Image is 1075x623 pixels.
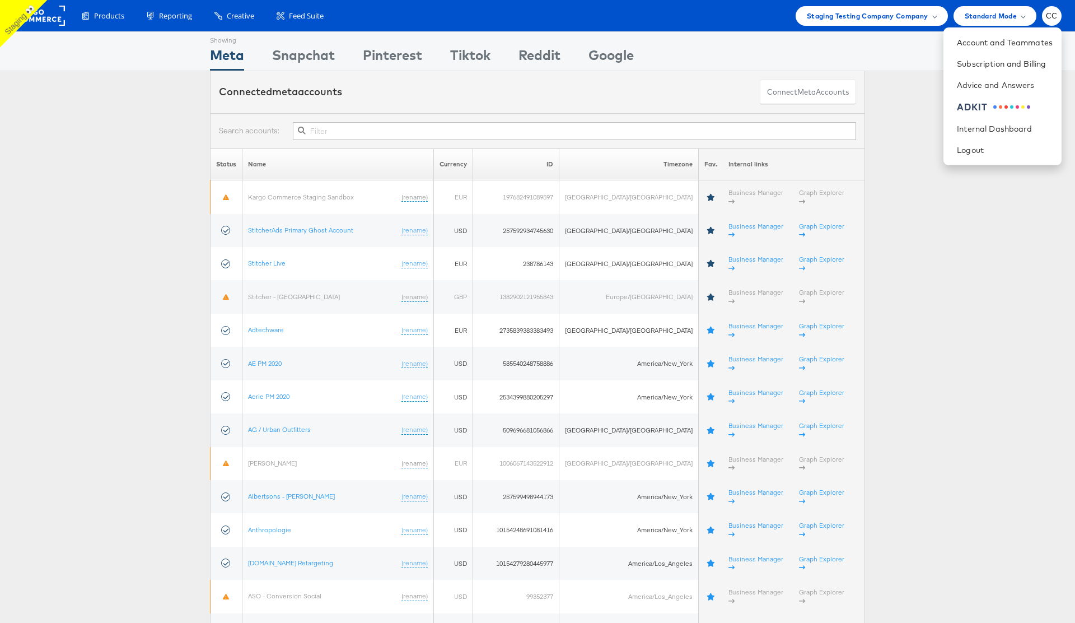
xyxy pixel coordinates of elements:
span: Reporting [159,11,192,21]
td: 1006067143522912 [473,447,559,480]
a: [DOMAIN_NAME] Retargeting [248,559,333,567]
span: Products [94,11,124,21]
a: Graph Explorer [799,388,844,406]
td: [GEOGRAPHIC_DATA]/[GEOGRAPHIC_DATA] [559,314,699,347]
a: Graph Explorer [799,188,844,206]
span: meta [272,85,298,98]
td: USD [434,547,473,580]
td: America/Los_Angeles [559,580,699,613]
a: ADKIT [957,101,1053,114]
a: Business Manager [728,455,783,472]
a: (rename) [401,193,428,202]
td: Europe/[GEOGRAPHIC_DATA] [559,280,699,313]
a: Graph Explorer [799,355,844,372]
span: CC [1046,12,1058,20]
div: Connected accounts [219,85,342,99]
span: meta [797,87,816,97]
a: Graph Explorer [799,255,844,272]
th: ID [473,148,559,180]
input: Filter [293,122,856,140]
td: GBP [434,280,473,313]
td: America/Los_Angeles [559,547,699,580]
a: Graph Explorer [799,322,844,339]
td: [GEOGRAPHIC_DATA]/[GEOGRAPHIC_DATA] [559,214,699,247]
td: [GEOGRAPHIC_DATA]/[GEOGRAPHIC_DATA] [559,447,699,480]
td: 1382902121955843 [473,280,559,313]
span: Standard Mode [965,10,1017,22]
a: Graph Explorer [799,588,844,605]
td: USD [434,580,473,613]
a: Albertsons - [PERSON_NAME] [248,492,335,500]
span: Creative [227,11,254,21]
td: USD [434,214,473,247]
a: Graph Explorer [799,421,844,439]
a: Graph Explorer [799,222,844,239]
a: Graph Explorer [799,555,844,572]
a: Graph Explorer [799,521,844,538]
th: Timezone [559,148,699,180]
a: Advice and Answers [957,80,1053,91]
th: Status [211,148,242,180]
td: America/New_York [559,380,699,413]
a: (rename) [401,592,428,601]
a: Stitcher Live [248,259,286,267]
span: Staging Testing Company Company [807,10,928,22]
div: Pinterest [363,45,422,71]
a: Business Manager [728,188,783,206]
div: Snapchat [272,45,335,71]
th: Currency [434,148,473,180]
span: Feed Suite [289,11,324,21]
td: EUR [434,314,473,347]
button: ConnectmetaAccounts [760,80,856,105]
a: (rename) [401,226,428,235]
td: 585540248758886 [473,347,559,380]
a: (rename) [401,326,428,335]
td: USD [434,380,473,413]
a: Kargo Commerce Staging Sandbox [248,193,354,201]
a: Business Manager [728,355,783,372]
a: Subscription and Billing [957,58,1053,69]
div: Meta [210,45,244,71]
a: (rename) [401,425,428,435]
div: Tiktok [450,45,490,71]
a: Graph Explorer [799,488,844,505]
td: 197682491089597 [473,180,559,214]
td: 509696681056866 [473,413,559,447]
a: Anthropologie [248,526,291,534]
td: 238786143 [473,247,559,280]
td: 99352377 [473,580,559,613]
a: (rename) [401,292,428,302]
a: ASO - Conversion Social [248,592,321,600]
a: Business Manager [728,288,783,305]
a: AE PM 2020 [248,359,282,368]
a: Aerie PM 2020 [248,392,289,401]
td: USD [434,513,473,546]
a: AG / Urban Outfitters [248,425,311,434]
td: America/New_York [559,513,699,546]
a: Business Manager [728,322,783,339]
td: 10154248691081416 [473,513,559,546]
a: StitcherAds Primary Ghost Account [248,226,353,234]
a: (rename) [401,559,428,568]
td: 257592934745630 [473,214,559,247]
div: ADKIT [957,101,988,114]
a: Graph Explorer [799,288,844,305]
td: EUR [434,247,473,280]
td: 2534399880205297 [473,380,559,413]
a: (rename) [401,526,428,535]
a: Business Manager [728,521,783,538]
td: USD [434,480,473,513]
a: Stitcher - [GEOGRAPHIC_DATA] [248,292,340,301]
a: [PERSON_NAME] [248,459,297,467]
a: (rename) [401,459,428,468]
a: Business Manager [728,588,783,605]
a: Business Manager [728,421,783,439]
a: (rename) [401,359,428,369]
td: USD [434,413,473,447]
a: Account and Teammates [957,37,1053,48]
div: Reddit [518,45,560,71]
a: (rename) [401,492,428,501]
td: 10154279280445977 [473,547,559,580]
td: [GEOGRAPHIC_DATA]/[GEOGRAPHIC_DATA] [559,180,699,214]
td: 2735839383383493 [473,314,559,347]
